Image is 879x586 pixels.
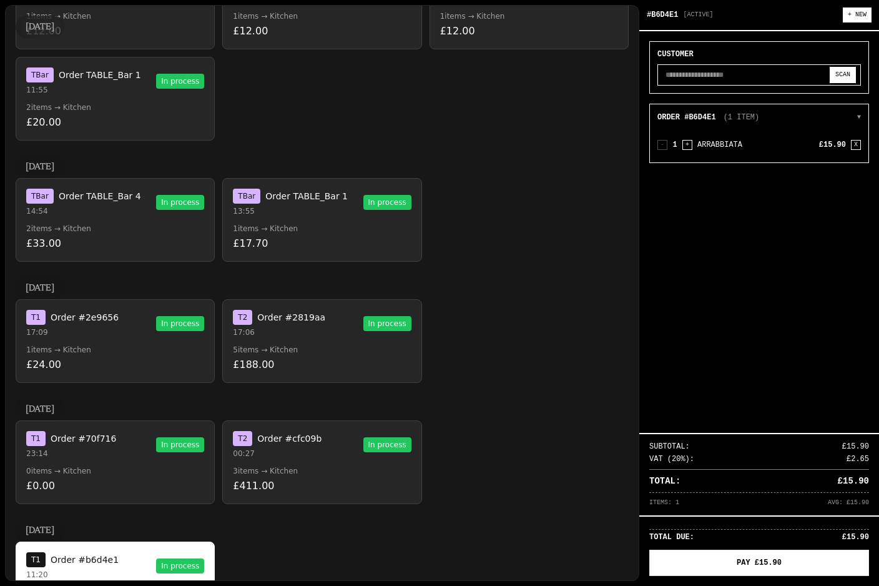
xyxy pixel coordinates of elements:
p: £17.70 [233,236,411,251]
span: T Bar [26,67,54,82]
span: [ ACTIVE ] [683,10,713,20]
p: 2 items → Kitchen [26,224,204,234]
span: T 2 [233,431,252,446]
button: T2Order #cfc09b00:27In process3items → Kitchen£411.00 [222,420,421,504]
span: ITEMS: 1 [649,498,679,508]
h3: [DATE] [26,524,54,537]
p: 14:54 [26,206,141,216]
h3: [DATE] [26,403,54,415]
span: Order TABLE_Bar 1 [265,190,348,202]
p: 3 items → Kitchen [233,466,411,476]
p: £33.00 [26,236,204,251]
p: 13:55 [233,206,348,216]
span: ARRABBIATA [697,140,819,150]
button: SCAN [830,67,856,83]
span: AVG: £15.90 [828,498,869,508]
span: In process [156,437,204,452]
button: TBarOrder TABLE_Bar 414:54In process2items → Kitchen£33.00 [16,178,215,262]
p: 11:20 [26,570,119,580]
span: T Bar [26,189,54,204]
span: VAT (20%): [649,454,694,464]
span: T 1 [26,310,46,325]
p: £12.00 [440,24,618,39]
button: + NEW [843,7,872,22]
p: £20.00 [26,115,204,130]
p: 17:06 [233,327,325,337]
p: #B6D4E1 [647,10,678,20]
button: ORDER #B6D4E1(1 ITEM)▼ [650,104,868,130]
p: £12.00 [26,24,204,39]
span: TOTAL DUE: [649,532,694,542]
span: Order #b6d4e1 [51,554,119,566]
p: 17:09 [26,327,119,337]
span: Order TABLE_Bar 4 [59,190,141,202]
span: T Bar [233,189,260,204]
span: £15.90 [842,532,869,542]
p: 23:14 [26,449,116,459]
p: 2 items → Kitchen [26,102,204,112]
span: In process [156,316,204,331]
span: £15.90 [838,475,869,487]
span: £15.90 [842,442,869,452]
h3: [DATE] [26,21,54,33]
button: TBarOrder TABLE_Bar 113:55In process1items → Kitchen£17.70 [222,178,421,262]
button: - [657,140,667,150]
p: 11:55 [26,85,141,95]
p: 00:27 [233,449,322,459]
button: PAY £15.90 [649,550,869,576]
span: T 1 [26,431,46,446]
span: ( 1 ITEM ) [724,112,760,122]
span: In process [363,437,411,452]
p: £0.00 [26,479,204,494]
button: TBarOrder TABLE_Bar 111:55In process2items → Kitchen£20.00 [16,57,215,141]
p: £411.00 [233,479,411,494]
p: ORDER #B6D4E1 [657,112,716,122]
p: 1 items → Kitchen [233,11,411,21]
p: 1 items → Kitchen [26,11,204,21]
span: 1 [667,140,682,150]
span: Order TABLE_Bar 1 [59,69,141,81]
button: T1Order #2e965617:09In process1items → Kitchen£24.00 [16,299,215,383]
p: £188.00 [233,357,411,372]
span: Order #2e9656 [51,311,119,324]
span: In process [156,195,204,210]
span: Order #2819aa [257,311,325,324]
span: T 1 [26,552,46,567]
span: ▼ [857,114,861,121]
p: 0 items → Kitchen [26,466,204,476]
span: £15.90 [819,140,846,150]
button: T1Order #70f71623:14In process0items → Kitchen£0.00 [16,420,215,504]
span: In process [363,195,411,210]
h3: [DATE] [26,282,54,294]
button: X [851,140,861,150]
span: In process [156,74,204,89]
button: + [682,140,692,150]
span: In process [156,559,204,574]
p: 1 items → Kitchen [26,345,204,355]
p: 1 items → Kitchen [233,224,411,234]
p: CUSTOMER [657,49,694,59]
span: Order #70f716 [51,432,116,445]
span: SUBTOTAL: [649,442,690,452]
p: £12.00 [233,24,411,39]
span: T 2 [233,310,252,325]
button: T2Order #2819aa17:06In process5items → Kitchen£188.00 [222,299,421,383]
span: In process [363,316,411,331]
p: 1 items → Kitchen [440,11,618,21]
span: Order #cfc09b [257,432,322,445]
span: TOTAL: [649,475,680,487]
span: £2.65 [847,454,869,464]
p: £24.00 [26,357,204,372]
h3: [DATE] [26,161,54,173]
p: 5 items → Kitchen [233,345,411,355]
